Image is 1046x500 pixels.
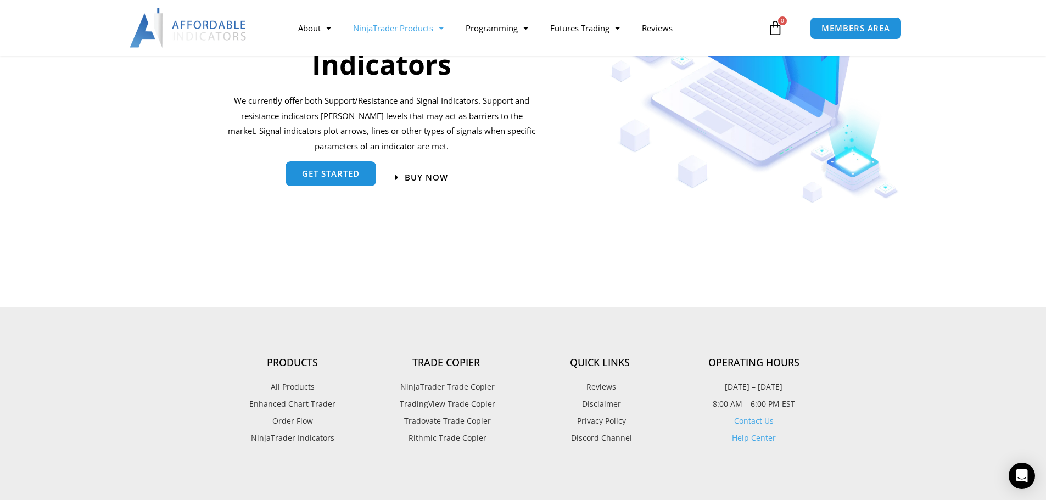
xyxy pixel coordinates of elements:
a: Rithmic Trade Copier [370,431,523,445]
div: Open Intercom Messenger [1009,463,1035,489]
a: Enhanced Chart Trader [216,397,370,411]
span: MEMBERS AREA [821,24,890,32]
p: 8:00 AM – 6:00 PM EST [677,397,831,411]
span: get started [302,170,360,178]
span: TradingView Trade Copier [397,397,495,411]
span: Discord Channel [568,431,632,445]
span: Buy now [405,173,448,182]
a: get started [286,161,376,186]
h4: Trade Copier [370,357,523,369]
a: Buy now [395,173,448,182]
span: Disclaimer [579,397,621,411]
a: Privacy Policy [523,414,677,428]
span: Rithmic Trade Copier [406,431,486,445]
a: MEMBERS AREA [810,17,902,40]
a: Programming [455,15,539,41]
span: Reviews [584,380,616,394]
p: We currently offer both Support/Resistance and Signal Indicators. Support and resistance indicato... [227,93,538,154]
a: Tradovate Trade Copier [370,414,523,428]
a: NinjaTrader Trade Copier [370,380,523,394]
a: NinjaTrader Products [342,15,455,41]
span: NinjaTrader Indicators [251,431,334,445]
a: Futures Trading [539,15,631,41]
img: LogoAI | Affordable Indicators – NinjaTrader [130,8,248,48]
a: Contact Us [734,415,774,426]
h4: Operating Hours [677,357,831,369]
a: About [287,15,342,41]
a: Disclaimer [523,397,677,411]
span: Order Flow [272,414,313,428]
a: Reviews [631,15,684,41]
a: Discord Channel [523,431,677,445]
span: Tradovate Trade Copier [401,414,491,428]
h2: Indicators [227,47,538,82]
a: 0 [751,12,799,44]
span: 0 [778,16,787,25]
h4: Products [216,357,370,369]
a: Help Center [732,432,776,443]
a: Order Flow [216,414,370,428]
span: Enhanced Chart Trader [249,397,335,411]
p: [DATE] – [DATE] [677,380,831,394]
a: TradingView Trade Copier [370,397,523,411]
span: All Products [271,380,315,394]
span: NinjaTrader Trade Copier [398,380,495,394]
a: Reviews [523,380,677,394]
a: All Products [216,380,370,394]
h4: Quick Links [523,357,677,369]
a: NinjaTrader Indicators [216,431,370,445]
nav: Menu [287,15,765,41]
span: Privacy Policy [574,414,626,428]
